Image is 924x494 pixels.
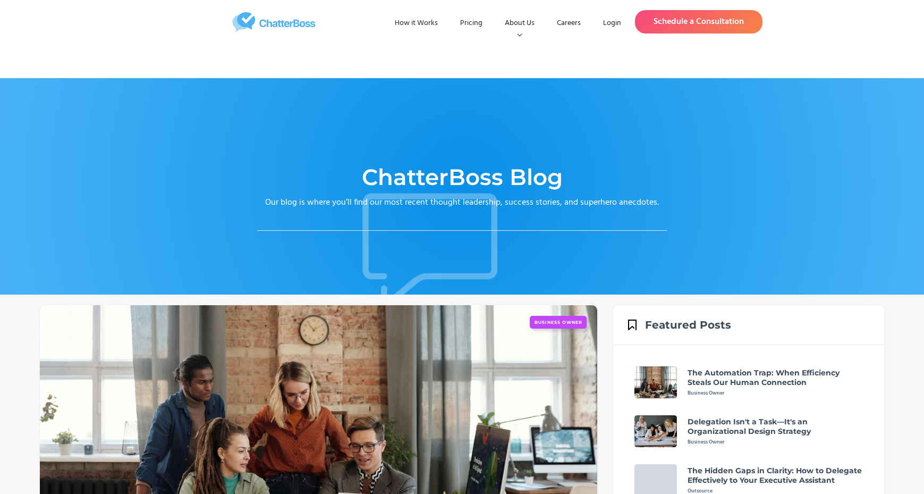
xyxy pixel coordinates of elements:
[635,10,762,34] a: Schedule a Consultation
[505,18,535,29] div: About Us
[626,358,871,407] a: The Automation Trap: When Efficiency Steals Our Human ConnectionBusiness Owner
[626,407,871,456] a: Delegation Isn't a Task—It's an Organizational Design StrategyBusiness Owner
[265,196,659,209] p: Our blog is where you’ll find our most recent thought leadership, success stories, and superhero ...
[548,14,589,33] a: Careers
[530,316,587,329] a: Business Owner
[688,368,863,387] h6: The Automation Trap: When Efficiency Steals Our Human Connection
[595,14,630,33] a: Login
[496,14,543,33] div: About Us
[386,14,446,33] a: How it Works
[688,439,863,445] div: Business Owner
[645,318,731,332] h4: Featured Posts
[452,14,491,33] a: Pricing
[688,488,863,494] div: Outsource
[362,163,563,191] h1: ChatterBoss Blog
[688,417,863,436] h6: Delegation Isn't a Task—It's an Organizational Design Strategy
[162,12,386,32] a: home
[688,390,863,396] div: Business Owner
[688,466,863,485] h6: The Hidden Gaps in Clarity: How to Delegate Effectively to Your Executive Assistant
